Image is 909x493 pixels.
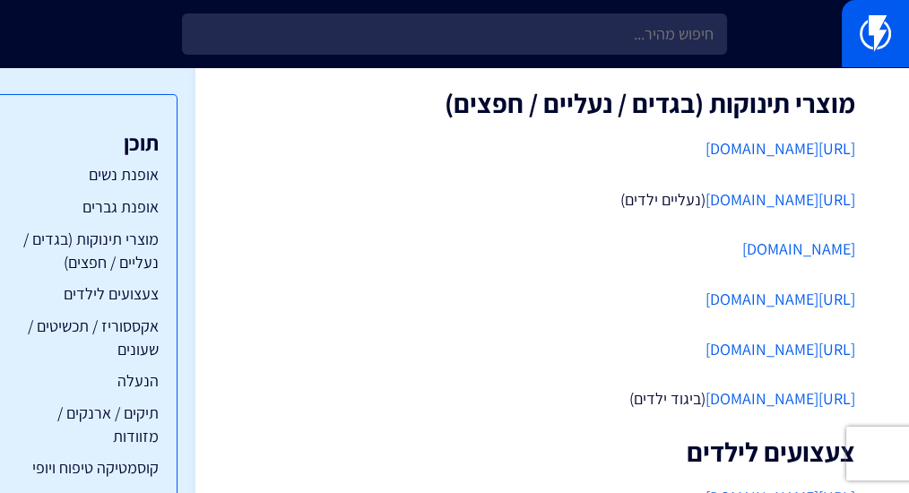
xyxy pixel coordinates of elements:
a: צעצועים לילדים [14,282,159,306]
h3: תוכן [14,131,159,154]
a: [URL][DOMAIN_NAME] [706,189,855,210]
a: מוצרי תינוקות (בגדים / נעליים / חפצים) [14,228,159,273]
a: קוסמטיקה טיפוח ויופי [14,456,159,480]
h2: צעצועים לילדים [249,437,855,467]
input: חיפוש מהיר... [182,13,727,55]
p: (נעליים ילדים) [249,188,855,212]
a: [URL][DOMAIN_NAME] [706,388,855,409]
a: [DOMAIN_NAME] [742,238,855,259]
a: תיקים / ארנקים / מזוודות [14,402,159,447]
p: (ביגוד ילדים) [249,387,855,411]
a: אופנת גברים [14,195,159,219]
h2: מוצרי תינוקות (בגדים / נעליים / חפצים) [249,89,855,118]
a: [URL][DOMAIN_NAME] [706,339,855,359]
a: [URL][DOMAIN_NAME] [706,138,855,159]
a: הנעלה [14,369,159,393]
a: אקססוריז / תכשיטים / שעונים [14,315,159,360]
a: אופנת נשים [14,163,159,186]
a: [URL][DOMAIN_NAME] [706,289,855,309]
